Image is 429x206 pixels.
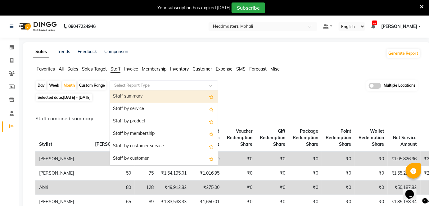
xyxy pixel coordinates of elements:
[289,181,322,195] td: ₹0
[91,166,135,181] td: 50
[260,128,285,147] span: Gift Redemption Share
[78,49,97,54] a: Feedback
[256,166,289,181] td: ₹0
[95,141,131,147] span: [PERSON_NAME]
[388,166,421,181] td: ₹1,55,211.96
[209,155,214,163] span: Add this report to Favorites List
[209,105,214,113] span: Add this report to Favorites List
[157,166,190,181] td: ₹1,54,195.01
[387,49,420,58] button: Generate Report
[35,152,91,166] td: [PERSON_NAME]
[142,66,166,72] span: Membership
[371,24,375,29] a: 10
[68,18,96,35] b: 08047224946
[355,181,388,195] td: ₹0
[372,21,377,25] span: 10
[190,181,223,195] td: ₹275.00
[322,152,355,166] td: ₹0
[355,166,388,181] td: ₹0
[110,140,218,153] div: Staff by customer service
[322,181,355,195] td: ₹0
[16,18,58,35] img: logo
[190,166,223,181] td: ₹1,016.95
[35,166,91,181] td: [PERSON_NAME]
[36,81,46,90] div: Day
[36,94,92,101] span: Selected date:
[78,81,106,90] div: Custom Range
[209,143,214,150] span: Add this report to Favorites List
[289,166,322,181] td: ₹0
[91,152,135,166] td: 53
[270,66,279,72] span: Misc
[110,90,218,103] div: Staff summary
[135,166,157,181] td: 75
[232,2,265,13] button: Subscribe
[223,166,256,181] td: ₹0
[110,153,218,165] div: Staff by customer
[384,83,416,89] span: Multiple Locations
[37,66,55,72] span: Favorites
[209,118,214,125] span: Add this report to Favorites List
[135,181,157,195] td: 128
[82,66,107,72] span: Sales Target
[209,93,214,100] span: Add this report to Favorites List
[47,81,61,90] div: Week
[104,49,128,54] a: Comparison
[110,103,218,115] div: Staff by service
[170,66,189,72] span: Inventory
[62,81,76,90] div: Month
[403,181,423,200] iframe: chat widget
[63,95,91,100] span: [DATE] - [DATE]
[59,66,64,72] span: All
[192,66,212,72] span: Customer
[293,128,318,147] span: Package Redemption Share
[35,181,91,195] td: Abhi
[355,152,388,166] td: ₹0
[326,128,351,147] span: Point Redemption Share
[223,152,256,166] td: ₹0
[33,46,49,57] a: Sales
[322,166,355,181] td: ₹0
[35,116,416,121] h6: Staff combined summary
[223,181,256,195] td: ₹0
[227,128,252,147] span: Voucher Redemption Share
[256,152,289,166] td: ₹0
[388,181,421,195] td: ₹50,187.82
[110,115,218,128] div: Staff by product
[381,23,417,30] span: [PERSON_NAME]
[249,66,267,72] span: Forecast
[39,141,52,147] span: Stylist
[91,181,135,195] td: 80
[256,181,289,195] td: ₹0
[124,66,138,72] span: Invoice
[110,128,218,140] div: Staff by membership
[110,90,218,165] ng-dropdown-panel: Options list
[393,135,417,147] span: Net Service Amount
[216,66,233,72] span: Expense
[359,128,384,147] span: Wallet Redemption Share
[67,66,78,72] span: Sales
[388,152,421,166] td: ₹1,05,826.36
[157,181,190,195] td: ₹49,912.82
[236,66,246,72] span: SMS
[57,49,70,54] a: Trends
[111,66,120,72] span: Staff
[157,5,230,11] div: Your subscription has expired [DATE]
[209,130,214,138] span: Add this report to Favorites List
[289,152,322,166] td: ₹0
